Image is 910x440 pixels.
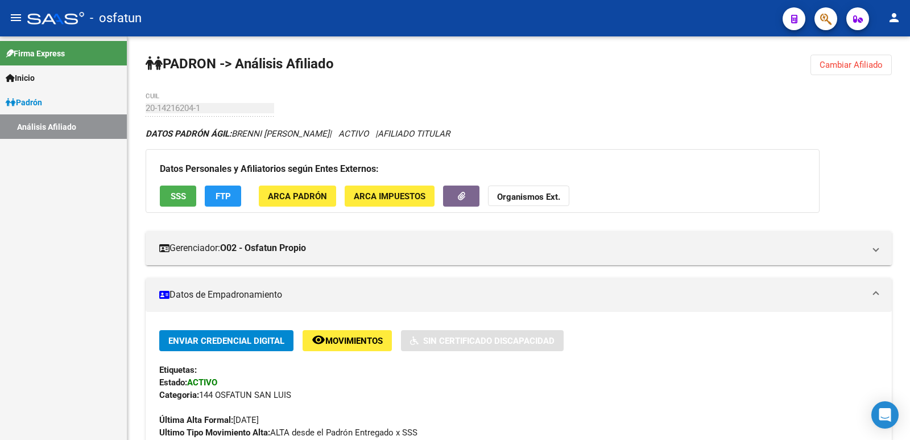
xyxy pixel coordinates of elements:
[6,47,65,60] span: Firma Express
[268,191,327,202] span: ARCA Padrón
[159,365,197,375] strong: Etiquetas:
[312,333,325,347] mat-icon: remove_red_eye
[401,330,564,351] button: Sin Certificado Discapacidad
[488,186,569,207] button: Organismos Ext.
[160,186,196,207] button: SSS
[6,96,42,109] span: Padrón
[205,186,241,207] button: FTP
[6,72,35,84] span: Inicio
[146,129,329,139] span: BRENNI [PERSON_NAME]
[146,231,892,265] mat-expansion-panel-header: Gerenciador:O02 - Osfatun Propio
[423,336,555,346] span: Sin Certificado Discapacidad
[159,389,878,401] div: 144 OSFATUN SAN LUIS
[159,289,864,301] mat-panel-title: Datos de Empadronamiento
[220,242,306,254] strong: O02 - Osfatun Propio
[820,60,883,70] span: Cambiar Afiliado
[159,415,259,425] span: [DATE]
[146,129,231,139] strong: DATOS PADRÓN ÁGIL:
[871,401,899,429] div: Open Intercom Messenger
[887,11,901,24] mat-icon: person
[810,55,892,75] button: Cambiar Afiliado
[160,161,805,177] h3: Datos Personales y Afiliatorios según Entes Externos:
[159,377,187,388] strong: Estado:
[187,377,217,388] strong: ACTIVO
[216,191,231,202] span: FTP
[159,427,270,438] strong: Ultimo Tipo Movimiento Alta:
[497,192,560,202] strong: Organismos Ext.
[9,11,23,24] mat-icon: menu
[146,129,450,139] i: | ACTIVO |
[171,191,186,202] span: SSS
[146,278,892,312] mat-expansion-panel-header: Datos de Empadronamiento
[159,427,417,438] span: ALTA desde el Padrón Entregado x SSS
[168,336,284,346] span: Enviar Credencial Digital
[345,186,435,207] button: ARCA Impuestos
[90,6,142,31] span: - osfatun
[146,56,334,72] strong: PADRON -> Análisis Afiliado
[325,336,383,346] span: Movimientos
[259,186,336,207] button: ARCA Padrón
[354,191,425,202] span: ARCA Impuestos
[159,330,293,351] button: Enviar Credencial Digital
[303,330,392,351] button: Movimientos
[159,390,199,400] strong: Categoria:
[159,242,864,254] mat-panel-title: Gerenciador:
[378,129,450,139] span: AFILIADO TITULAR
[159,415,233,425] strong: Última Alta Formal:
